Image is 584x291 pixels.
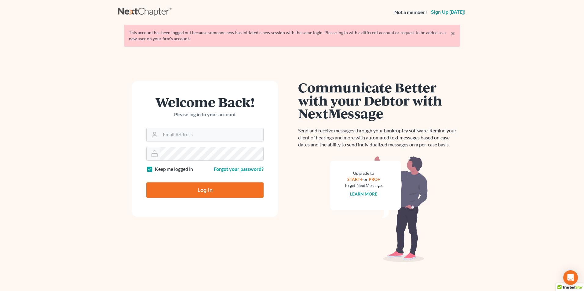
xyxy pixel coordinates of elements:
p: Please log in to your account [146,111,264,118]
div: to get NextMessage. [345,182,383,189]
h1: Communicate Better with your Debtor with NextMessage [298,81,460,120]
span: or [364,177,368,182]
a: × [451,30,455,37]
h1: Welcome Back! [146,95,264,109]
a: START+ [348,177,363,182]
a: Learn more [350,191,378,196]
input: Log In [146,182,264,198]
div: Upgrade to [345,170,383,176]
a: Forgot your password? [214,166,264,172]
label: Keep me logged in [155,166,193,173]
strong: Not a member? [394,9,427,16]
div: This account has been logged out because someone new has initiated a new session with the same lo... [129,30,455,42]
img: nextmessage_bg-59042aed3d76b12b5cd301f8e5b87938c9018125f34e5fa2b7a6b67550977c72.svg [330,156,428,262]
a: Sign up [DATE]! [430,10,466,15]
input: Email Address [160,128,263,142]
a: PRO+ [369,177,380,182]
div: Open Intercom Messenger [563,270,578,285]
p: Send and receive messages through your bankruptcy software. Remind your client of hearings and mo... [298,127,460,148]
